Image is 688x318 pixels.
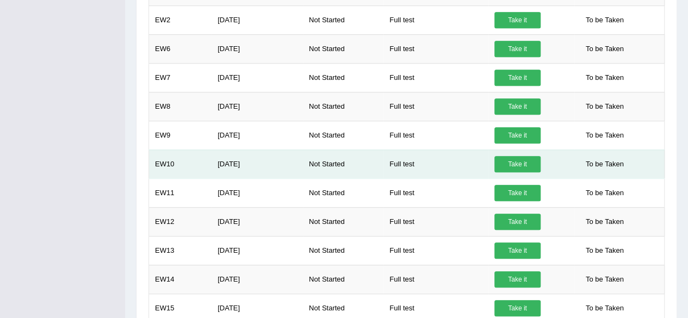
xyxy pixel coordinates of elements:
[303,5,383,34] td: Not Started
[212,236,303,265] td: [DATE]
[149,121,212,149] td: EW9
[303,265,383,294] td: Not Started
[383,149,488,178] td: Full test
[494,271,541,288] a: Take it
[149,265,212,294] td: EW14
[212,265,303,294] td: [DATE]
[303,207,383,236] td: Not Started
[212,5,303,34] td: [DATE]
[303,178,383,207] td: Not Started
[494,156,541,172] a: Take it
[494,41,541,57] a: Take it
[580,156,629,172] span: To be Taken
[580,98,629,115] span: To be Taken
[149,207,212,236] td: EW12
[494,214,541,230] a: Take it
[580,127,629,144] span: To be Taken
[212,92,303,121] td: [DATE]
[580,271,629,288] span: To be Taken
[494,70,541,86] a: Take it
[212,178,303,207] td: [DATE]
[383,178,488,207] td: Full test
[383,207,488,236] td: Full test
[494,242,541,259] a: Take it
[383,5,488,34] td: Full test
[303,92,383,121] td: Not Started
[494,12,541,28] a: Take it
[383,236,488,265] td: Full test
[212,121,303,149] td: [DATE]
[303,121,383,149] td: Not Started
[212,207,303,236] td: [DATE]
[212,63,303,92] td: [DATE]
[149,236,212,265] td: EW13
[149,63,212,92] td: EW7
[149,149,212,178] td: EW10
[580,214,629,230] span: To be Taken
[494,300,541,316] a: Take it
[149,5,212,34] td: EW2
[383,265,488,294] td: Full test
[212,149,303,178] td: [DATE]
[494,98,541,115] a: Take it
[383,92,488,121] td: Full test
[149,178,212,207] td: EW11
[149,92,212,121] td: EW8
[303,63,383,92] td: Not Started
[494,127,541,144] a: Take it
[580,185,629,201] span: To be Taken
[383,63,488,92] td: Full test
[580,300,629,316] span: To be Taken
[303,149,383,178] td: Not Started
[580,12,629,28] span: To be Taken
[303,34,383,63] td: Not Started
[212,34,303,63] td: [DATE]
[494,185,541,201] a: Take it
[149,34,212,63] td: EW6
[580,70,629,86] span: To be Taken
[580,242,629,259] span: To be Taken
[580,41,629,57] span: To be Taken
[303,236,383,265] td: Not Started
[383,121,488,149] td: Full test
[383,34,488,63] td: Full test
